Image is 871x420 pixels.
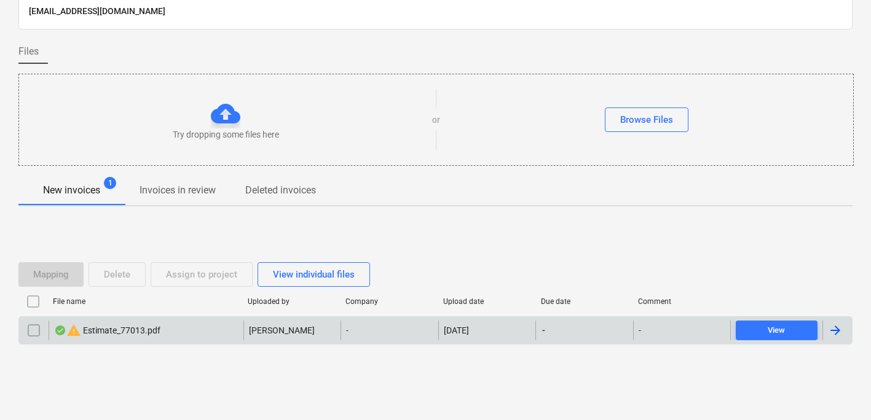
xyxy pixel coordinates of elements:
[29,4,842,19] p: [EMAIL_ADDRESS][DOMAIN_NAME]
[43,183,100,198] p: New invoices
[541,324,546,336] span: -
[620,112,673,128] div: Browse Files
[444,325,469,335] div: [DATE]
[18,74,854,166] div: Try dropping some files hereorBrowse Files
[249,324,315,336] p: [PERSON_NAME]
[345,297,433,306] div: Company
[605,107,688,132] button: Browse Files
[140,183,216,198] p: Invoices in review
[53,297,238,306] div: File name
[810,361,871,420] iframe: Chat Widget
[432,114,440,126] p: or
[173,128,279,141] p: Try dropping some files here
[639,325,641,335] div: -
[104,177,116,189] span: 1
[54,323,160,338] div: Estimate_77013.pdf
[258,262,370,287] button: View individual files
[541,297,629,306] div: Due date
[443,297,531,306] div: Upload date
[341,321,438,340] div: -
[638,297,726,306] div: Comment
[736,321,818,340] button: View
[54,325,66,335] div: OCR finished
[18,44,39,59] span: Files
[66,323,81,338] span: warning
[273,266,355,282] div: View individual files
[248,297,336,306] div: Uploaded by
[245,183,316,198] p: Deleted invoices
[768,324,785,338] div: View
